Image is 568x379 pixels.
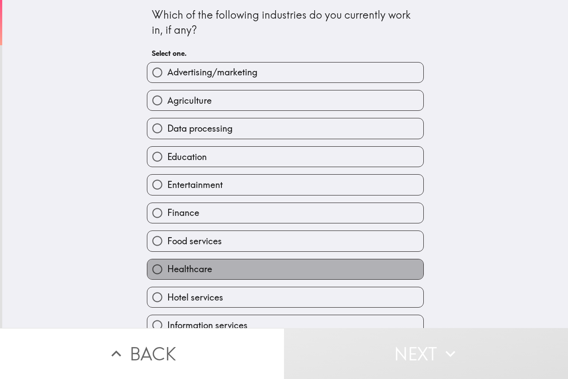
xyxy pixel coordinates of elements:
[167,291,223,304] span: Hotel services
[167,319,248,332] span: Information services
[147,231,423,251] button: Food services
[147,175,423,195] button: Entertainment
[167,263,212,275] span: Healthcare
[147,90,423,110] button: Agriculture
[167,207,199,219] span: Finance
[167,179,223,191] span: Entertainment
[147,63,423,82] button: Advertising/marketing
[167,66,257,78] span: Advertising/marketing
[147,287,423,307] button: Hotel services
[167,94,212,107] span: Agriculture
[147,315,423,335] button: Information services
[284,328,568,379] button: Next
[147,259,423,279] button: Healthcare
[152,48,419,58] h6: Select one.
[152,8,419,37] div: Which of the following industries do you currently work in, if any?
[167,235,222,247] span: Food services
[167,151,207,163] span: Education
[147,147,423,167] button: Education
[167,122,233,135] span: Data processing
[147,203,423,223] button: Finance
[147,118,423,138] button: Data processing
